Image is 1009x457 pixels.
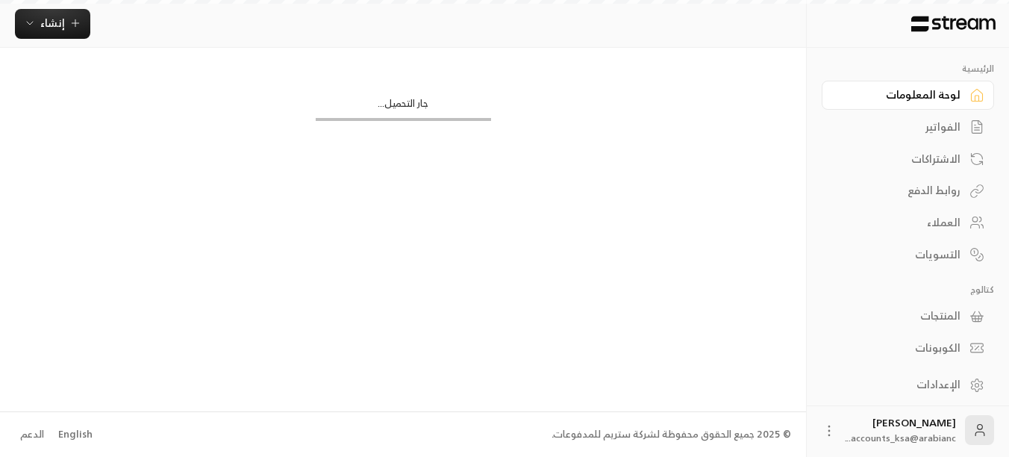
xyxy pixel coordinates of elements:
p: كتالوج [822,284,994,296]
a: الفواتير [822,113,994,142]
div: روابط الدفع [840,183,960,198]
a: التسويات [822,240,994,269]
span: accounts_ksa@arabianc... [846,430,956,446]
a: المنتجات [822,302,994,331]
div: الفواتير [840,119,960,134]
div: المنتجات [840,308,960,323]
button: إنشاء [15,9,90,39]
a: لوحة المعلومات [822,81,994,110]
div: لوحة المعلومات [840,87,960,102]
div: التسويات [840,247,960,262]
div: الاشتراكات [840,152,960,167]
div: الإعدادات [840,377,960,392]
p: الرئيسية [822,63,994,75]
div: English [58,427,93,442]
a: الإعدادات [822,370,994,400]
a: الاشتراكات [822,144,994,173]
div: جار التحميل... [316,96,491,118]
a: روابط الدفع [822,176,994,205]
div: العملاء [840,215,960,230]
a: العملاء [822,208,994,237]
a: الدعم [15,421,49,448]
div: الكوبونات [840,341,960,355]
img: Logo [910,16,997,32]
div: [PERSON_NAME] [846,415,956,445]
span: إنشاء [40,13,65,32]
a: الكوبونات [822,334,994,363]
div: © 2025 جميع الحقوق محفوظة لشركة ستريم للمدفوعات. [552,427,791,442]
